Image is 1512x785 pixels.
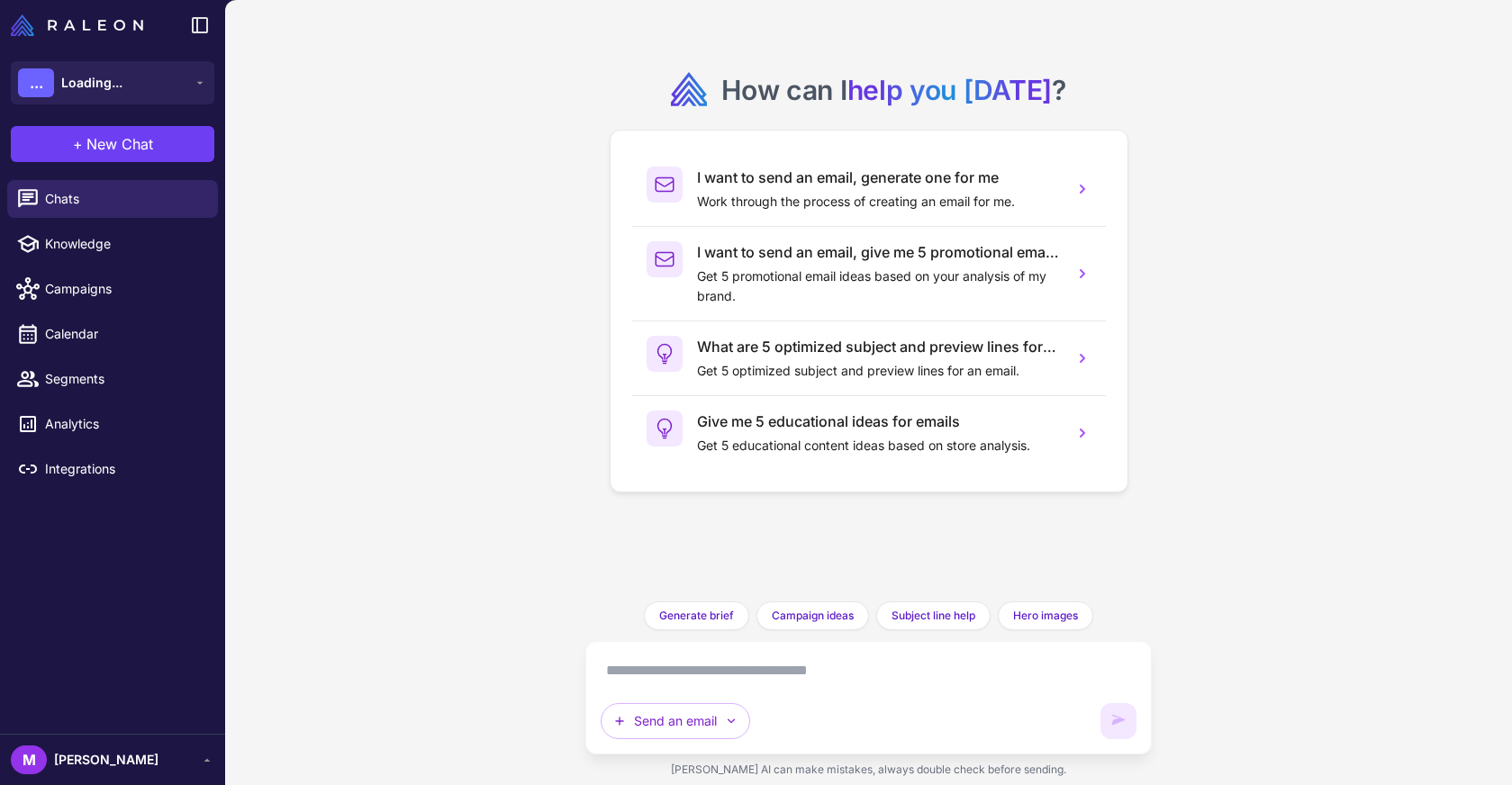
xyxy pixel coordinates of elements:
a: Calendar [7,315,218,353]
a: Knowledge [7,225,218,263]
span: Campaigns [45,279,204,299]
h3: I want to send an email, give me 5 promotional email ideas. [697,241,1059,263]
p: Work through the process of creating an email for me. [697,192,1059,212]
a: Segments [7,360,218,398]
button: Subject line help [876,601,991,630]
p: Get 5 educational content ideas based on store analysis. [697,436,1059,456]
p: Get 5 promotional email ideas based on your analysis of my brand. [697,266,1059,306]
span: Knowledge [45,234,204,254]
a: Analytics [7,405,218,443]
a: Campaigns [7,270,218,308]
button: Generate brief [644,601,749,630]
span: Segments [45,369,204,389]
button: ...Loading... [11,61,214,104]
span: New Chat [86,133,153,155]
span: Chats [45,189,204,209]
h3: I want to send an email, generate one for me [697,167,1059,188]
a: Chats [7,180,218,218]
button: Hero images [998,601,1093,630]
span: Analytics [45,414,204,434]
span: + [73,133,83,155]
span: Subject line help [892,608,975,624]
div: [PERSON_NAME] AI can make mistakes, always double check before sending. [585,754,1153,785]
h3: What are 5 optimized subject and preview lines for an email? [697,336,1059,357]
h2: How can I ? [721,72,1066,108]
span: Calendar [45,324,204,344]
span: Generate brief [659,608,734,624]
span: Loading... [61,73,122,93]
button: Campaign ideas [756,601,869,630]
span: [PERSON_NAME] [54,750,158,770]
a: Integrations [7,450,218,488]
button: +New Chat [11,126,214,162]
p: Get 5 optimized subject and preview lines for an email. [697,361,1059,381]
div: ... [18,68,54,97]
h3: Give me 5 educational ideas for emails [697,411,1059,432]
span: Hero images [1013,608,1078,624]
span: help you [DATE] [847,74,1053,106]
button: Send an email [601,703,750,739]
span: Campaign ideas [772,608,854,624]
img: Raleon Logo [11,14,143,36]
div: M [11,745,47,774]
span: Integrations [45,459,204,479]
